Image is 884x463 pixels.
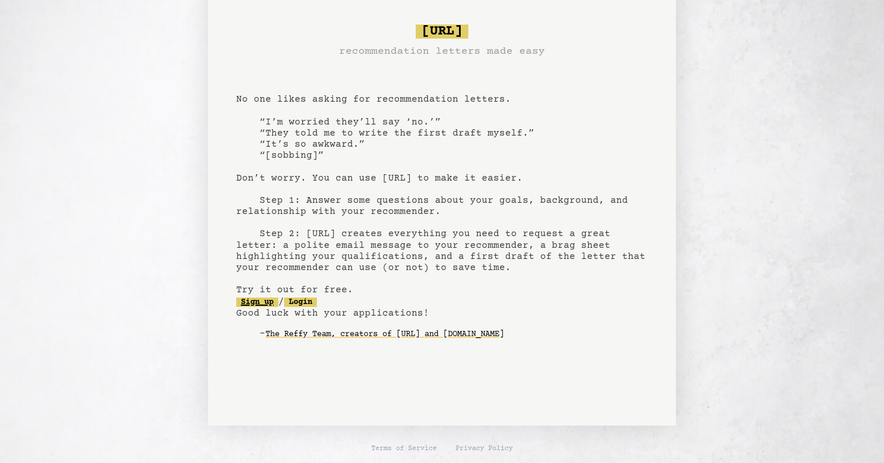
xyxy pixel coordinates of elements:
[371,444,437,454] a: Terms of Service
[236,20,648,362] pre: No one likes asking for recommendation letters. “I’m worried they’ll say ‘no.’” “They told me to ...
[284,298,317,307] a: Login
[416,25,468,39] span: [URL]
[455,444,513,454] a: Privacy Policy
[265,325,504,344] a: The Reffy Team, creators of [URL] and [DOMAIN_NAME]
[260,329,648,340] div: -
[339,43,545,60] h3: recommendation letters made easy
[236,298,278,307] a: Sign up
